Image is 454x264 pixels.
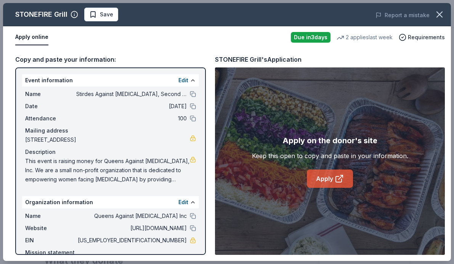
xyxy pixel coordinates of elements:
span: 100 [76,114,187,123]
span: Requirements [408,33,445,42]
span: Queens Against [MEDICAL_DATA] Inc [76,211,187,221]
span: This event is raising money for Queens Against [MEDICAL_DATA], Inc. We are a small non-profit org... [25,157,190,184]
button: Edit [178,76,188,85]
div: Mission statement [25,248,196,257]
span: Name [25,90,76,99]
span: [STREET_ADDRESS] [25,135,190,144]
div: Apply on the donor's site [282,134,377,147]
div: STONEFIRE Grill's Application [215,54,302,64]
div: 2 applies last week [337,33,393,42]
span: EIN [25,236,76,245]
div: Event information [22,74,199,86]
div: Due in 3 days [291,32,330,43]
span: [URL][DOMAIN_NAME] [76,224,187,233]
span: Name [25,211,76,221]
span: Stirdes Against [MEDICAL_DATA], Second Annual Walk [76,90,187,99]
div: Keep this open to copy and paste in your information. [252,151,408,160]
div: Organization information [22,196,199,208]
button: Apply online [15,29,48,45]
span: Save [100,10,113,19]
div: Description [25,147,196,157]
div: Copy and paste your information: [15,54,206,64]
span: Date [25,102,76,111]
span: [US_EMPLOYER_IDENTIFICATION_NUMBER] [76,236,187,245]
button: Edit [178,198,188,207]
div: STONEFIRE Grill [15,8,67,21]
button: Save [84,8,118,21]
a: Apply [307,170,353,188]
span: Attendance [25,114,76,123]
div: Mailing address [25,126,196,135]
span: [DATE] [76,102,187,111]
button: Requirements [399,33,445,42]
button: Report a mistake [375,11,430,20]
span: Website [25,224,76,233]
